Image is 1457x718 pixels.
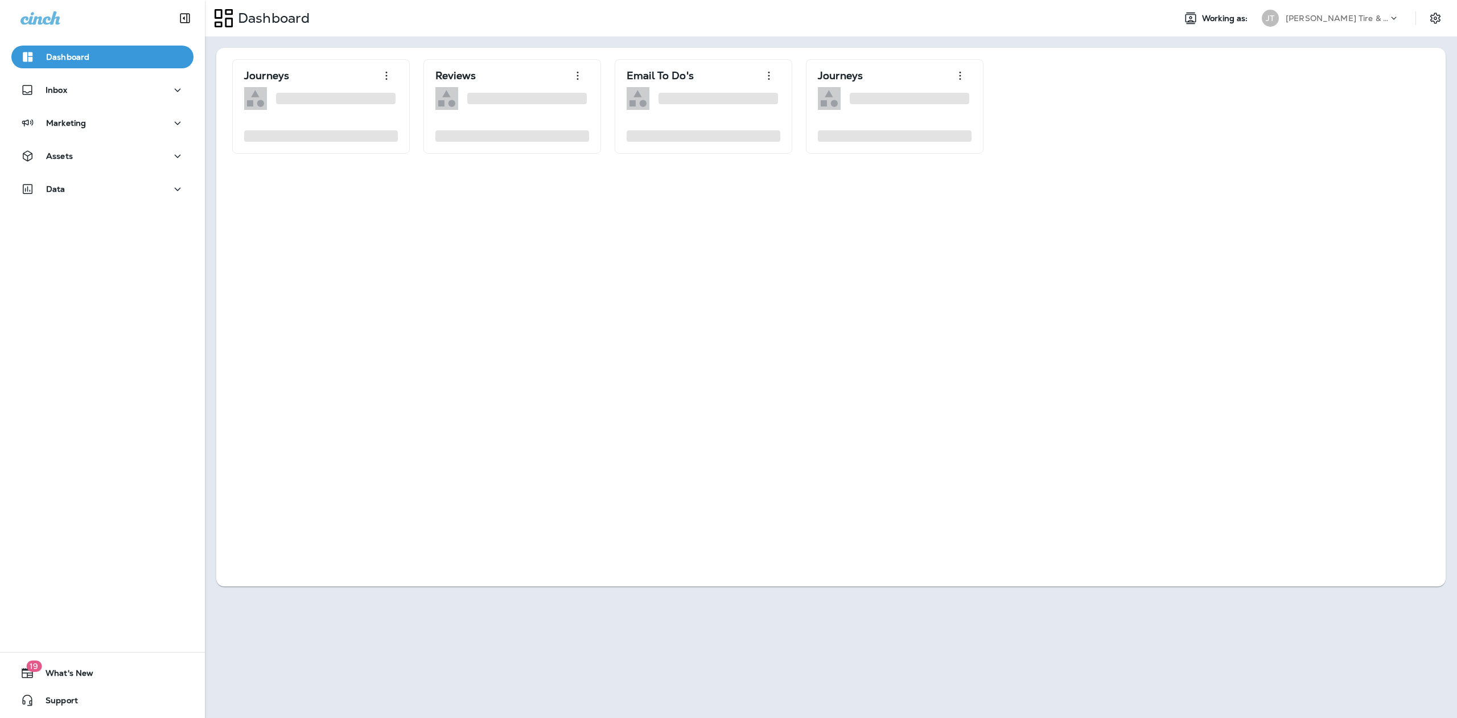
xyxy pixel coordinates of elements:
[11,112,194,134] button: Marketing
[46,151,73,161] p: Assets
[169,7,201,30] button: Collapse Sidebar
[46,118,86,128] p: Marketing
[11,79,194,101] button: Inbox
[11,662,194,684] button: 19What's New
[1286,14,1388,23] p: [PERSON_NAME] Tire & Auto
[46,184,65,194] p: Data
[34,668,93,682] span: What's New
[11,689,194,712] button: Support
[233,10,310,27] p: Dashboard
[34,696,78,709] span: Support
[11,145,194,167] button: Assets
[46,52,89,61] p: Dashboard
[818,70,863,81] p: Journeys
[1202,14,1250,23] span: Working as:
[1425,8,1446,28] button: Settings
[244,70,289,81] p: Journeys
[46,85,67,95] p: Inbox
[26,660,42,672] span: 19
[11,46,194,68] button: Dashboard
[11,178,194,200] button: Data
[627,70,694,81] p: Email To Do's
[435,70,476,81] p: Reviews
[1262,10,1279,27] div: JT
